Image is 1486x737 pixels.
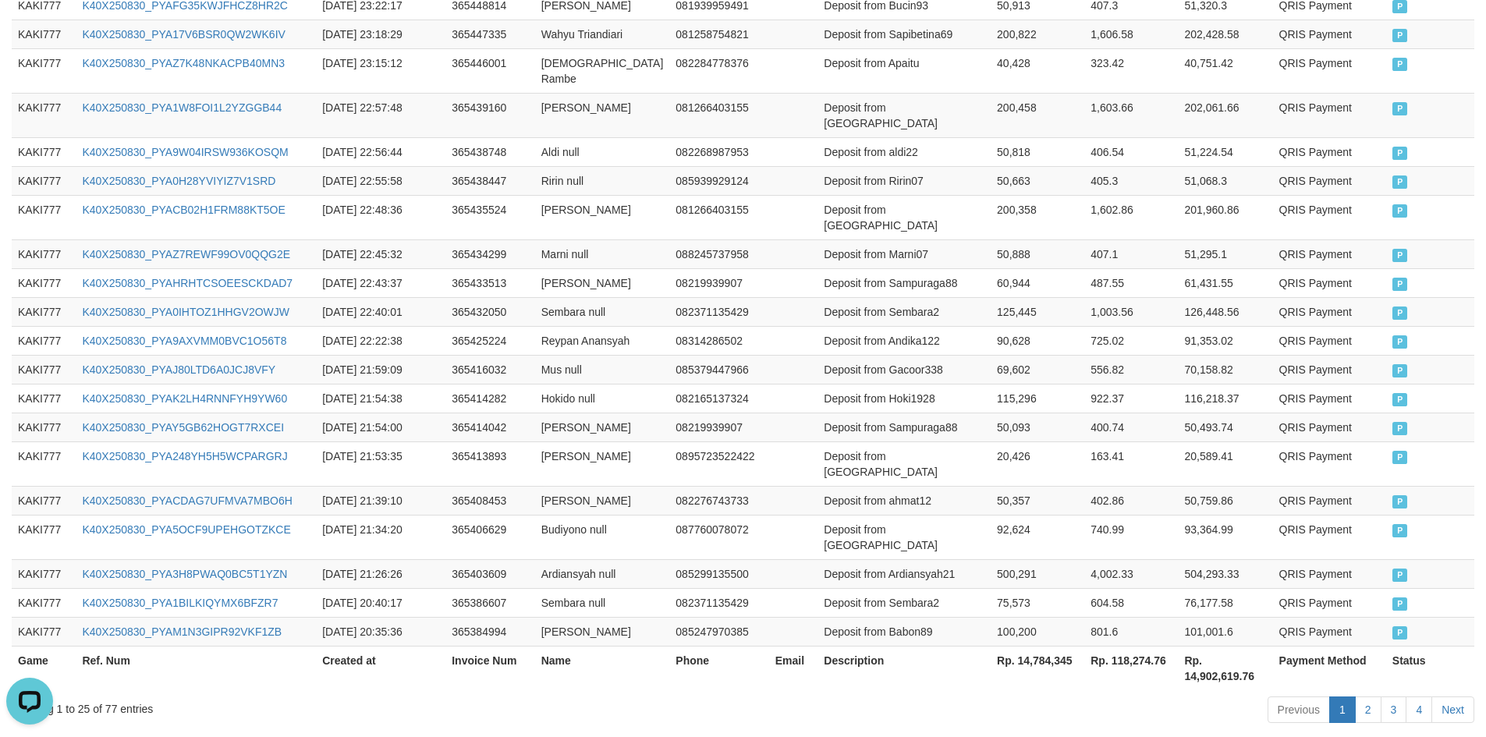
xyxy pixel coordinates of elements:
[1273,48,1386,93] td: QRIS Payment
[445,137,534,166] td: 365438748
[1273,515,1386,559] td: QRIS Payment
[445,195,534,239] td: 365435524
[82,421,284,434] a: K40X250830_PYAY5GB62HOGT7RXCEI
[82,625,282,638] a: K40X250830_PYAM1N3GIPR92VKF1ZB
[1273,326,1386,355] td: QRIS Payment
[316,195,445,239] td: [DATE] 22:48:36
[1178,515,1272,559] td: 93,364.99
[1273,384,1386,413] td: QRIS Payment
[991,48,1084,93] td: 40,428
[12,166,76,195] td: KAKI777
[1273,646,1386,690] th: Payment Method
[669,646,768,690] th: Phone
[1273,441,1386,486] td: QRIS Payment
[1084,441,1178,486] td: 163.41
[1273,239,1386,268] td: QRIS Payment
[535,617,670,646] td: [PERSON_NAME]
[12,559,76,588] td: KAKI777
[1392,451,1408,464] span: PAID
[316,384,445,413] td: [DATE] 21:54:38
[1084,588,1178,617] td: 604.58
[1084,413,1178,441] td: 400.74
[991,297,1084,326] td: 125,445
[991,384,1084,413] td: 115,296
[82,597,278,609] a: K40X250830_PYA1BILKIQYMX6BFZR7
[669,297,768,326] td: 082371135429
[1084,617,1178,646] td: 801.6
[1084,48,1178,93] td: 323.42
[1084,195,1178,239] td: 1,602.86
[1273,19,1386,48] td: QRIS Payment
[1392,204,1408,218] span: PAID
[669,441,768,486] td: 0895723522422
[817,166,991,195] td: Deposit from Ririn07
[82,363,275,376] a: K40X250830_PYAJ80LTD6A0JCJ8VFY
[817,441,991,486] td: Deposit from [GEOGRAPHIC_DATA]
[1084,268,1178,297] td: 487.55
[1178,137,1272,166] td: 51,224.54
[535,413,670,441] td: [PERSON_NAME]
[316,355,445,384] td: [DATE] 21:59:09
[1084,326,1178,355] td: 725.02
[991,93,1084,137] td: 200,458
[1084,239,1178,268] td: 407.1
[991,166,1084,195] td: 50,663
[12,297,76,326] td: KAKI777
[1273,355,1386,384] td: QRIS Payment
[817,646,991,690] th: Description
[316,48,445,93] td: [DATE] 23:15:12
[1178,195,1272,239] td: 201,960.86
[1178,268,1272,297] td: 61,431.55
[445,486,534,515] td: 365408453
[82,28,285,41] a: K40X250830_PYA17V6BSR0QW2WK6IV
[1178,326,1272,355] td: 91,353.02
[817,588,991,617] td: Deposit from Sembara2
[535,355,670,384] td: Mus null
[12,515,76,559] td: KAKI777
[82,101,282,114] a: K40X250830_PYA1W8FOI1L2YZGGB44
[1084,137,1178,166] td: 406.54
[817,239,991,268] td: Deposit from Marni07
[817,297,991,326] td: Deposit from Sembara2
[445,48,534,93] td: 365446001
[1084,559,1178,588] td: 4,002.33
[316,559,445,588] td: [DATE] 21:26:26
[535,166,670,195] td: Ririn null
[669,268,768,297] td: 08219939907
[1355,696,1381,723] a: 2
[991,326,1084,355] td: 90,628
[12,48,76,93] td: KAKI777
[535,239,670,268] td: Marni null
[991,441,1084,486] td: 20,426
[817,19,991,48] td: Deposit from Sapibetina69
[991,413,1084,441] td: 50,093
[82,392,287,405] a: K40X250830_PYAK2LH4RNNFYH9YW60
[1392,306,1408,320] span: PAID
[669,19,768,48] td: 081258754821
[82,568,287,580] a: K40X250830_PYA3H8PWAQ0BC5T1YZN
[12,268,76,297] td: KAKI777
[1392,569,1408,582] span: PAID
[1084,355,1178,384] td: 556.82
[817,195,991,239] td: Deposit from [GEOGRAPHIC_DATA]
[669,515,768,559] td: 087760078072
[1392,278,1408,291] span: PAID
[12,137,76,166] td: KAKI777
[991,588,1084,617] td: 75,573
[669,137,768,166] td: 082268987953
[817,384,991,413] td: Deposit from Hoki1928
[535,19,670,48] td: Wahyu Triandiari
[445,93,534,137] td: 365439160
[12,617,76,646] td: KAKI777
[1392,102,1408,115] span: PAID
[1084,93,1178,137] td: 1,603.66
[316,326,445,355] td: [DATE] 22:22:38
[1084,646,1178,690] th: Rp. 118,274.76
[991,617,1084,646] td: 100,200
[1273,413,1386,441] td: QRIS Payment
[1273,297,1386,326] td: QRIS Payment
[535,486,670,515] td: [PERSON_NAME]
[12,19,76,48] td: KAKI777
[1273,93,1386,137] td: QRIS Payment
[82,335,286,347] a: K40X250830_PYA9AXVMM0BVC1O56T8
